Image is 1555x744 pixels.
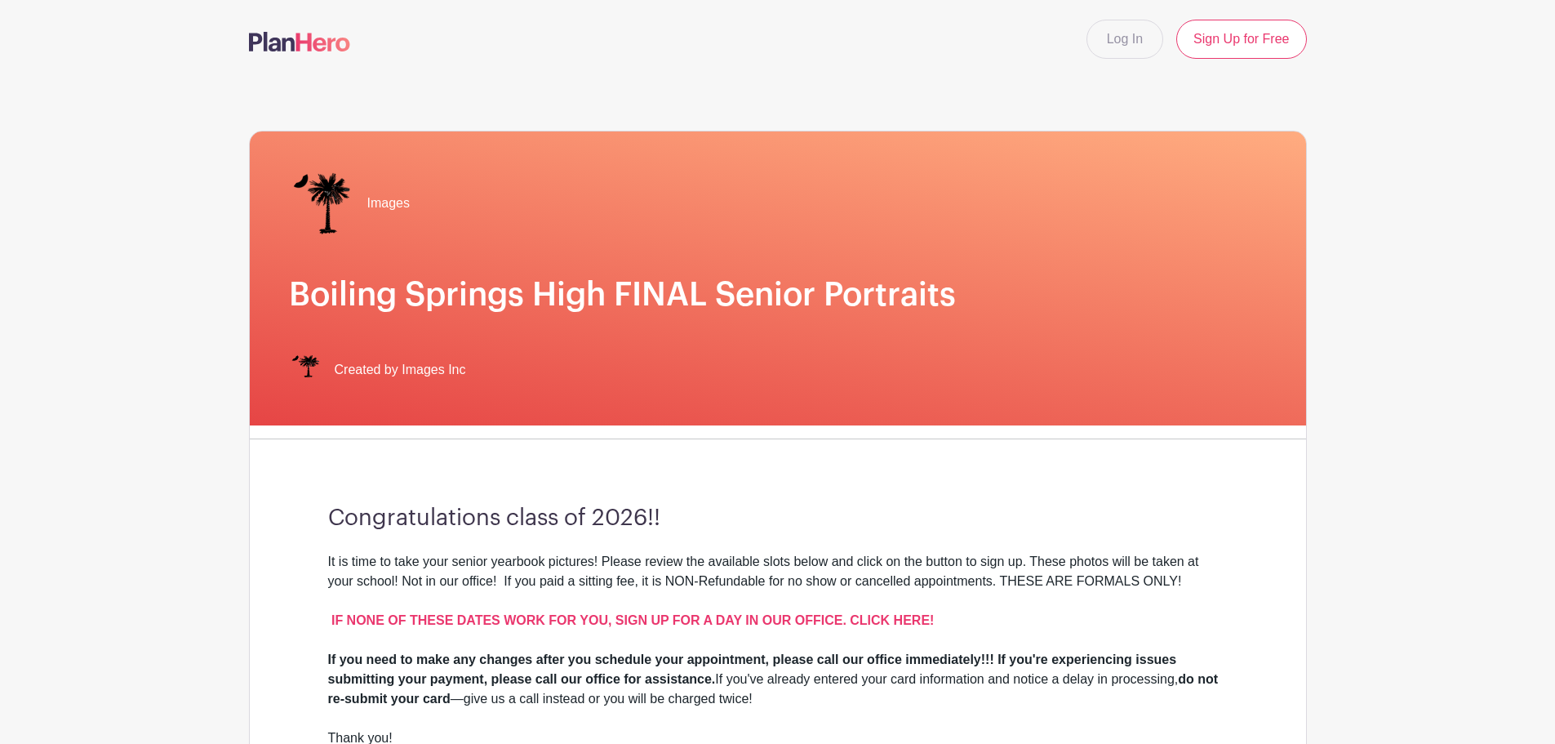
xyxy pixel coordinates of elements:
[331,613,934,627] a: IF NONE OF THESE DATES WORK FOR YOU, SIGN UP FOR A DAY IN OUR OFFICE. CLICK HERE!
[328,653,1177,686] strong: If you need to make any changes after you schedule your appointment, please call our office immed...
[328,552,1228,650] div: It is time to take your senior yearbook pictures! Please review the available slots below and cli...
[367,194,410,213] span: Images
[335,360,466,380] span: Created by Images Inc
[328,672,1219,706] strong: do not re-submit your card
[328,505,1228,532] h3: Congratulations class of 2026!!
[289,275,1267,314] h1: Boiling Springs High FINAL Senior Portraits
[328,650,1228,728] div: If you've already entered your card information and notice a delay in processing, —give us a call...
[289,171,354,236] img: IMAGES%20logo%20transparenT%20PNG%20s.png
[1176,20,1306,59] a: Sign Up for Free
[249,32,350,51] img: logo-507f7623f17ff9eddc593b1ce0a138ce2505c220e1c5a4e2b4648c50719b7d32.svg
[289,354,322,386] img: IMAGES%20logo%20transparenT%20PNG%20s.png
[1086,20,1163,59] a: Log In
